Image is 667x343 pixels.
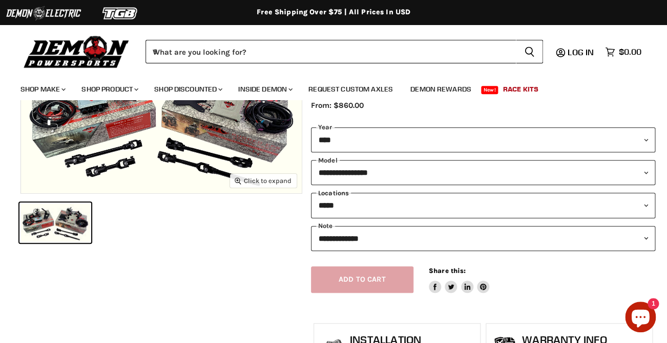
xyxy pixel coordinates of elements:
button: IMAGE thumbnail [19,202,91,243]
a: Log in [563,48,600,57]
span: $0.00 [619,47,641,57]
button: Click to expand [230,174,297,188]
a: Request Custom Axles [301,79,401,100]
span: Log in [568,47,594,57]
a: Shop Product [74,79,144,100]
select: keys [311,226,655,251]
img: Demon Electric Logo 2 [5,4,82,23]
button: Search [516,40,543,63]
a: Shop Make [13,79,72,100]
inbox-online-store-chat: Shopify online store chat [622,302,659,335]
span: Share this: [429,267,466,275]
img: TGB Logo 2 [82,4,159,23]
select: year [311,127,655,152]
img: Demon Powersports [20,33,133,70]
ul: Main menu [13,75,639,100]
a: Shop Discounted [147,79,228,100]
input: When autocomplete results are available use up and down arrows to review and enter to select [145,40,516,63]
a: $0.00 [600,44,647,59]
aside: Share this: [429,266,490,293]
a: Demon Rewards [403,79,479,100]
span: New! [481,86,498,94]
span: Click to expand [235,177,291,185]
a: Inside Demon [231,79,299,100]
select: modal-name [311,160,655,185]
form: Product [145,40,543,63]
span: From: $860.00 [311,101,364,110]
select: keys [311,193,655,218]
img: IMAGE [21,38,302,193]
a: Race Kits [495,79,546,100]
